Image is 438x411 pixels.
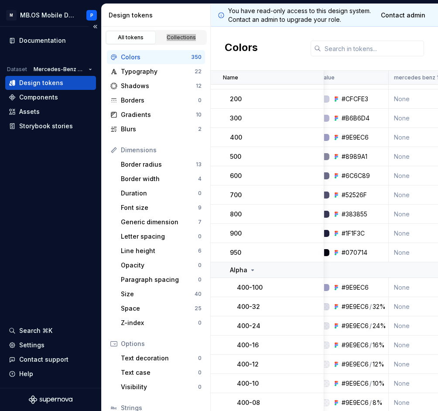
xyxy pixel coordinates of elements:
p: 500 [230,152,241,161]
div: Paragraph spacing [121,275,198,284]
p: 300 [230,114,242,123]
div: Help [19,370,33,378]
div: Settings [19,341,44,349]
a: Text decoration0 [117,351,205,365]
div: Dataset [7,66,27,73]
div: Visibility [121,383,198,391]
p: 400-24 [237,322,260,330]
div: Gradients [121,110,196,119]
h2: Colors [225,41,258,56]
a: Border width4 [117,172,205,186]
a: Visibility0 [117,380,205,394]
div: Typography [121,67,195,76]
div: 12 [196,82,202,89]
div: All tokens [109,34,153,41]
button: Mercedes-Benz 2.0 [30,63,96,75]
div: Assets [19,107,40,116]
div: Design tokens [109,11,207,20]
div: Duration [121,189,198,198]
div: #9E9EC6 [342,398,369,407]
div: / [370,302,372,311]
a: Supernova Logo [29,395,72,404]
div: 10% [373,379,385,388]
div: 16% [373,341,385,349]
p: 950 [230,248,241,257]
div: 0 [198,233,202,240]
div: Documentation [19,36,66,45]
div: Design tokens [19,79,63,87]
a: Font size9 [117,201,205,215]
input: Search in tokens... [321,41,424,56]
button: Contact support [5,353,96,366]
div: 6 [198,247,202,254]
div: Borders [121,96,198,105]
div: 0 [198,355,202,362]
div: 10 [196,111,202,118]
div: #070714 [342,248,367,257]
a: Border radius13 [117,158,205,171]
button: Search ⌘K [5,324,96,338]
div: 0 [198,262,202,269]
div: #8989A1 [342,152,367,161]
a: Text case0 [117,366,205,380]
div: #9E9EC6 [342,360,369,369]
div: Search ⌘K [19,326,52,335]
div: Collections [160,34,203,41]
div: 0 [198,319,202,326]
div: 25 [195,305,202,312]
a: Settings [5,338,96,352]
div: / [370,341,372,349]
p: You have read-only access to this design system. Contact an admin to upgrade your role. [228,7,372,24]
a: Shadows12 [107,79,205,93]
div: Blurs [121,125,198,134]
div: 8% [373,398,383,407]
div: #B6B6D4 [342,114,370,123]
div: #9E9EC6 [342,341,369,349]
p: 600 [230,171,242,180]
div: 32% [373,302,386,311]
div: 24% [373,322,386,330]
div: Components [19,93,58,102]
div: 0 [198,190,202,197]
a: Contact admin [375,7,431,23]
div: Contact support [19,355,68,364]
div: Border radius [121,160,196,169]
a: Generic dimension7 [117,215,205,229]
a: Components [5,90,96,104]
div: #9E9EC6 [342,379,369,388]
div: #9E9EC6 [342,133,369,142]
div: Z-index [121,319,198,327]
p: 400-32 [237,302,260,311]
div: 13 [196,161,202,168]
a: Space25 [117,301,205,315]
button: Collapse sidebar [89,21,101,33]
p: Alpha [230,266,247,274]
div: 40 [195,291,202,298]
div: 4 [198,175,202,182]
div: Text case [121,368,198,377]
div: #383855 [342,210,367,219]
p: Name [223,74,238,81]
a: Typography22 [107,65,205,79]
div: Opacity [121,261,198,270]
div: Colors [121,53,191,62]
a: Z-index0 [117,316,205,330]
div: 9 [198,204,202,211]
div: Generic dimension [121,218,198,226]
span: Mercedes-Benz 2.0 [34,66,85,73]
p: 400-16 [237,341,259,349]
div: #9E9EC6 [342,322,369,330]
span: Contact admin [381,11,425,20]
div: Letter spacing [121,232,198,241]
div: #CFCFE3 [342,95,368,103]
div: Storybook stories [19,122,73,130]
a: Documentation [5,34,96,48]
p: 400-08 [237,398,260,407]
div: Shadows [121,82,196,90]
p: 200 [230,95,242,103]
div: #1F1F3C [342,229,365,238]
div: MB.OS Mobile Design System [20,11,76,20]
div: Font size [121,203,198,212]
a: Letter spacing0 [117,229,205,243]
p: 400-100 [237,283,263,292]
